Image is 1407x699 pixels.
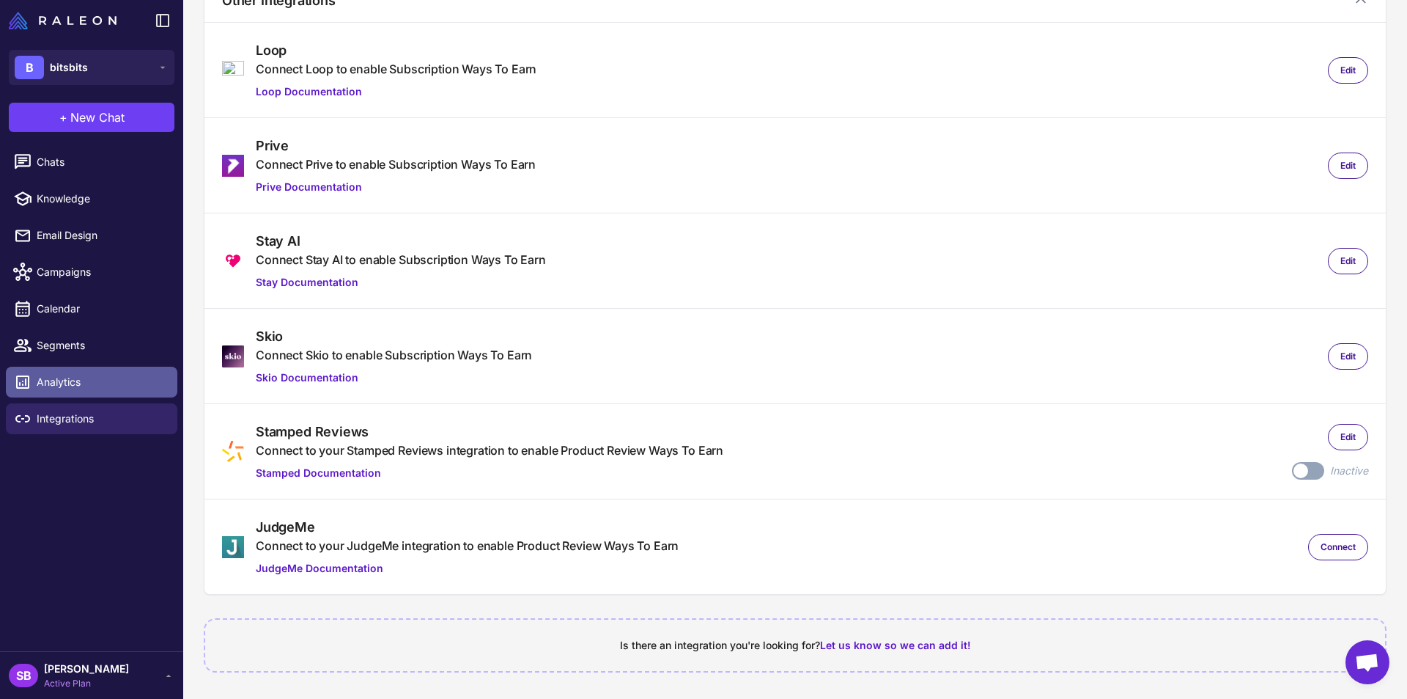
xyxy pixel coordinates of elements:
img: judgeme.png [222,536,244,558]
a: Raleon Logo [9,12,122,29]
a: Skio Documentation [256,370,532,386]
div: Skio [256,326,532,346]
span: Chats [37,154,166,170]
a: Prive Documentation [256,179,536,195]
img: stamped-logo.svg [222,441,244,463]
span: New Chat [70,109,125,126]
div: Loop [256,40,536,60]
span: Knowledge [37,191,166,207]
span: Campaigns [37,264,166,280]
span: Integrations [37,411,166,427]
span: [PERSON_NAME] [44,661,129,677]
span: Email Design [37,227,166,244]
a: Calendar [6,293,177,324]
img: Raleon Logo [9,12,117,29]
span: Let us know so we can add it! [820,639,971,651]
div: Open chat [1345,640,1389,684]
div: Is there an integration you're looking for? [223,637,1367,654]
a: JudgeMe Documentation [256,560,679,577]
div: Connect Skio to enable Subscription Ways To Earn [256,346,532,364]
a: Email Design [6,220,177,251]
a: Campaigns [6,257,177,288]
div: JudgeMe [256,517,679,537]
div: Stay AI [256,231,546,251]
div: B [15,56,44,79]
div: Prive [256,136,536,155]
a: Integrations [6,403,177,434]
div: Connect Stay AI to enable Subscription Ways To Earn [256,251,546,268]
button: +New Chat [9,103,174,132]
button: Bbitsbits [9,50,174,85]
a: Analytics [6,367,177,398]
img: loop.svg [222,61,244,80]
span: Active Plan [44,677,129,690]
a: Knowledge [6,183,177,214]
a: Loop Documentation [256,84,536,100]
span: Segments [37,337,166,354]
a: Chats [6,147,177,178]
img: Skio+logo.webp [222,345,244,367]
span: Edit [1340,159,1356,172]
div: Stamped Reviews [256,422,723,442]
span: Edit [1340,350,1356,363]
div: Connect Loop to enable Subscription Ways To Earn [256,60,536,78]
span: + [59,109,67,126]
span: bitsbits [50,59,88,76]
span: Edit [1340,64,1356,77]
a: Segments [6,330,177,361]
a: Stamped Documentation [256,465,723,481]
span: Connect [1321,541,1356,554]
span: Edit [1340,255,1356,268]
div: Inactive [1330,463,1368,479]
div: Connect to your Stamped Reviews integration to enable Product Review Ways To Earn [256,442,723,459]
img: Stay-logo.svg [222,250,244,272]
img: 62618a9a8aa15bed70ffc851_prive-favicon.png [222,155,244,177]
div: Connect Prive to enable Subscription Ways To Earn [256,155,536,173]
span: Calendar [37,301,166,317]
a: Stay Documentation [256,274,546,290]
div: Connect to your JudgeMe integration to enable Product Review Ways To Earn [256,537,679,555]
span: Analytics [37,374,166,390]
div: SB [9,664,38,687]
span: Edit [1340,431,1356,444]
